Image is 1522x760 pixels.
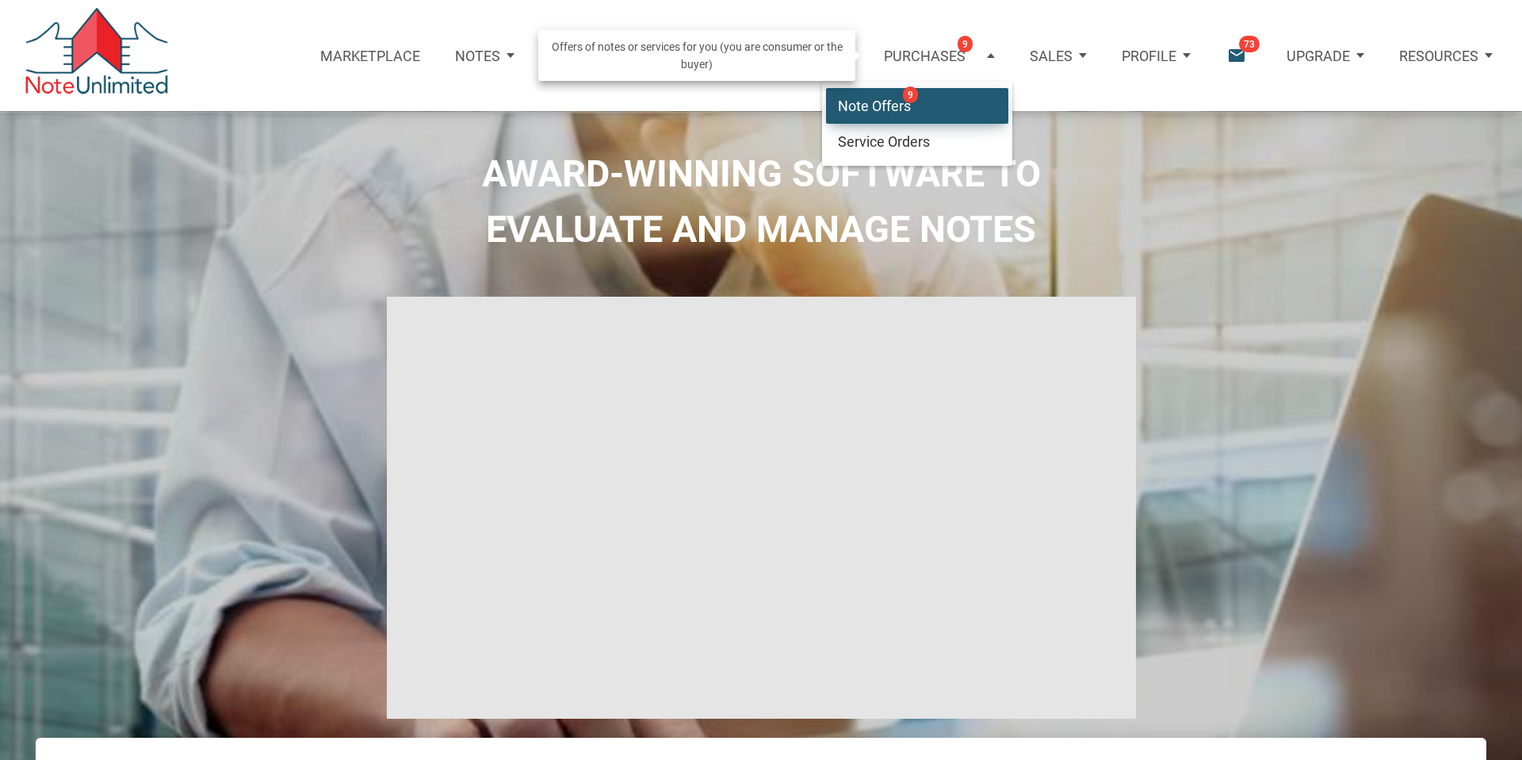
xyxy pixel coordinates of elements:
[760,48,849,64] p: Calculator
[549,48,630,64] p: Properties
[1382,21,1510,90] a: Resources
[648,21,743,90] button: Reports
[1269,21,1382,90] a: Upgrade
[532,21,648,90] a: Properties
[743,21,866,90] a: Calculator
[303,21,438,90] button: Marketplace
[866,27,1012,84] button: Purchases9
[12,146,1510,257] h2: AWARD-WINNING SOFTWARE TO EVALUATE AND MANAGE NOTES
[903,86,918,103] span: 9
[1399,48,1478,64] p: Resources
[1122,48,1176,64] p: Profile
[1287,48,1350,64] p: Upgrade
[455,48,500,64] p: Notes
[1269,27,1382,84] button: Upgrade
[1030,48,1073,64] p: Sales
[826,124,1008,160] a: Service Orders
[665,48,725,64] p: Reports
[438,21,532,90] a: Notes
[1239,36,1260,52] span: 73
[1012,27,1104,84] button: Sales
[958,36,973,52] span: 9
[1012,21,1104,90] a: Sales
[1226,45,1247,67] i: email
[1104,27,1208,84] button: Profile
[387,297,1136,719] iframe: NoteUnlimited
[1209,21,1269,90] button: email73
[320,48,420,64] p: Marketplace
[438,27,532,84] button: Notes
[1382,27,1510,84] button: Resources
[826,87,1008,124] a: Note Offers9
[1104,21,1208,90] a: Profile
[884,48,966,64] p: Purchases
[866,21,1012,90] a: Purchases9 Note Offers9Service Orders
